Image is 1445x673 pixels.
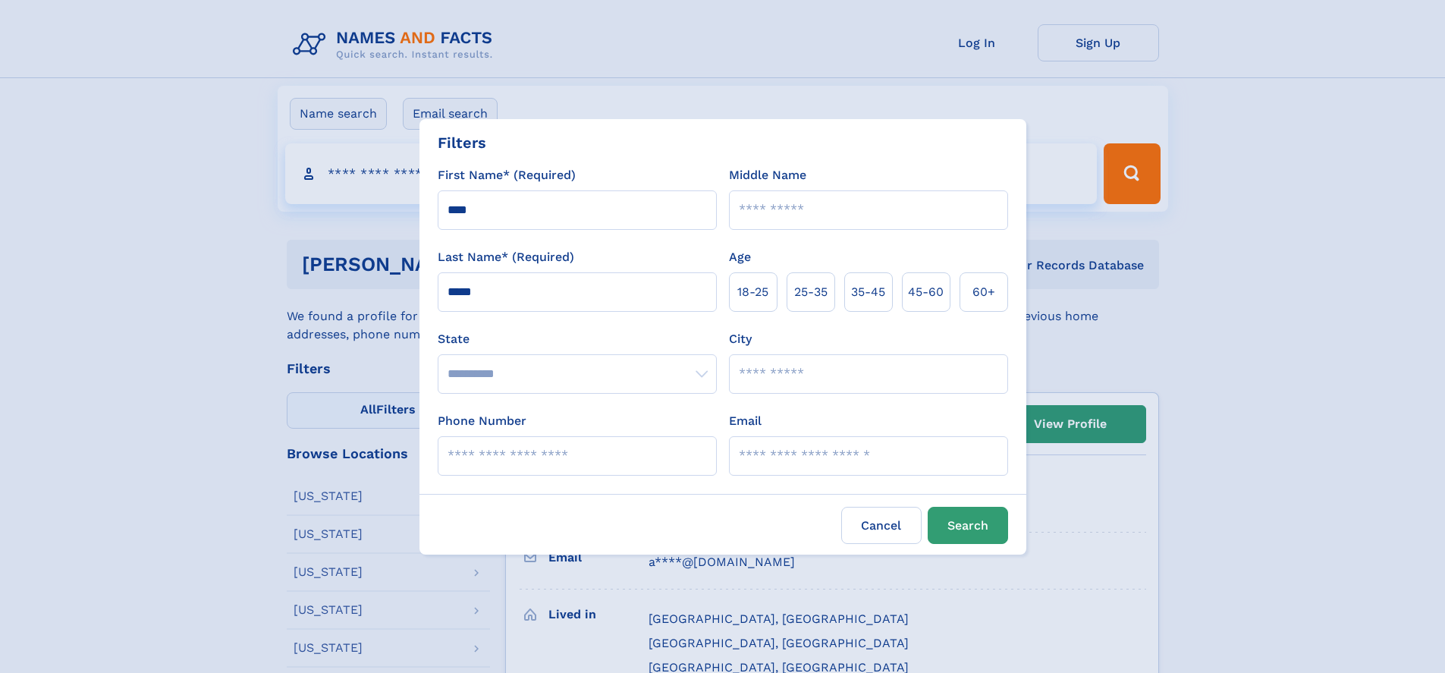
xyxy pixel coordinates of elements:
[841,507,922,544] label: Cancel
[438,330,717,348] label: State
[972,283,995,301] span: 60+
[928,507,1008,544] button: Search
[729,330,752,348] label: City
[794,283,828,301] span: 25‑35
[438,248,574,266] label: Last Name* (Required)
[729,248,751,266] label: Age
[851,283,885,301] span: 35‑45
[438,412,526,430] label: Phone Number
[729,412,762,430] label: Email
[737,283,768,301] span: 18‑25
[438,166,576,184] label: First Name* (Required)
[438,131,486,154] div: Filters
[729,166,806,184] label: Middle Name
[908,283,944,301] span: 45‑60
